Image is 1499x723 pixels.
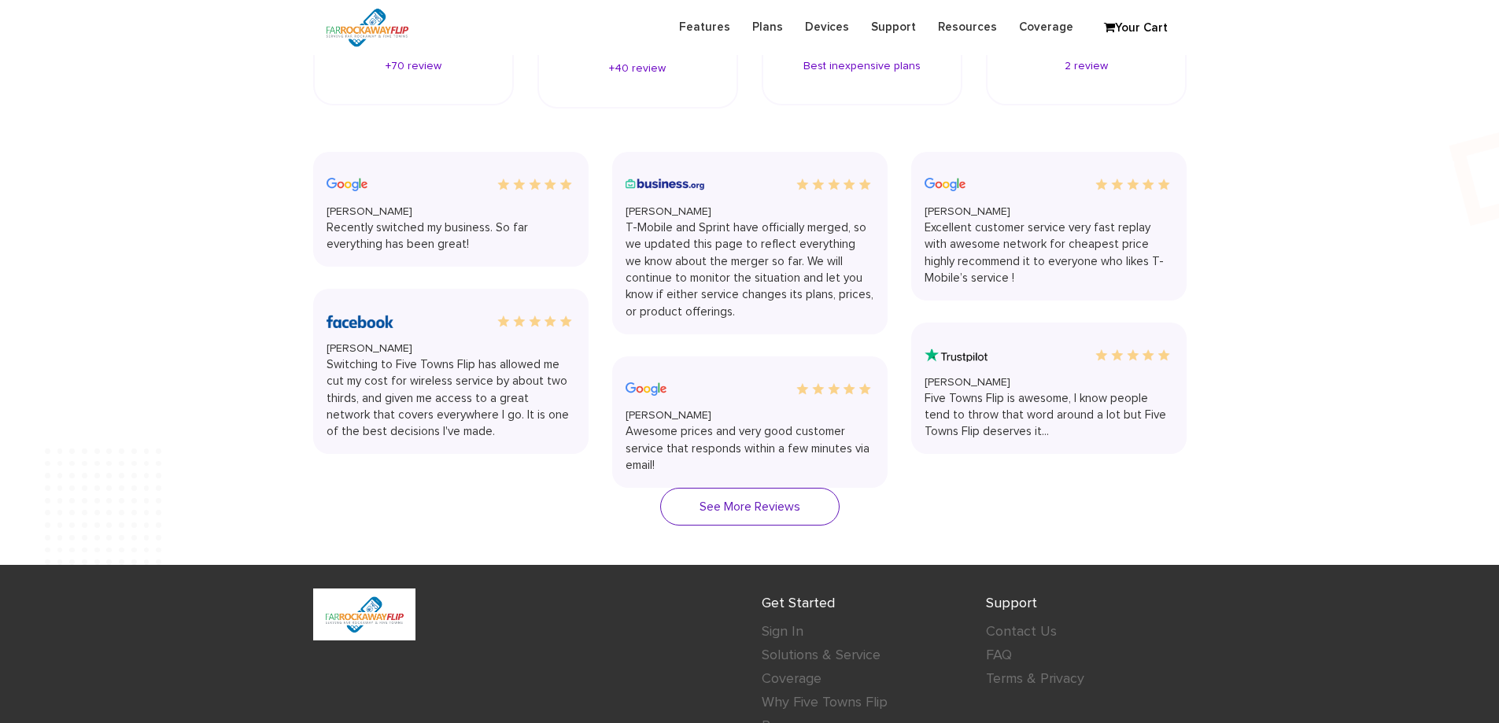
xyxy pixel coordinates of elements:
p: Switching to Five Towns Flip has allowed me cut my cost for wireless service by about two thirds,... [327,356,574,441]
img: s.png [795,382,873,396]
h4: Support [986,596,1187,612]
img: g1.png [626,382,704,396]
a: Coverage [762,672,821,686]
strong: [PERSON_NAME] [626,206,711,217]
img: s.png [795,178,873,191]
img: b1.png [626,178,704,191]
img: s.png [1094,178,1172,191]
a: Best inexpensive plans [803,61,921,72]
strong: +70 review [386,61,441,72]
a: Coverage [1008,12,1084,42]
a: FAQ [986,648,1012,662]
a: Your Cart [1096,17,1175,40]
img: g1.png [327,178,405,191]
p: Awesome prices and very good customer service that responds within a few minutes via email! [626,423,873,474]
a: Why Five Towns Flip [762,695,888,710]
img: t1.png [925,349,1003,362]
a: Solutions & Service [762,648,881,662]
a: See More Reviews [660,488,840,526]
a: Support [860,12,927,42]
strong: +40 review [609,63,666,74]
h4: Get Started [762,596,962,612]
a: Devices [794,12,860,42]
p: T-Mobile and Sprint have officially merged, so we updated this page to reflect everything we know... [626,219,873,321]
img: s.png [496,178,574,191]
img: FiveTownsFlip [313,588,415,640]
img: fb1.png [327,315,405,328]
img: g1.png [925,178,1003,191]
a: Resources [927,12,1008,42]
strong: [PERSON_NAME] [925,206,1010,217]
strong: [PERSON_NAME] [925,377,1010,388]
a: Contact Us [986,625,1057,639]
a: Terms & Privacy [986,672,1084,686]
strong: [PERSON_NAME] [626,410,711,421]
strong: [PERSON_NAME] [327,343,412,354]
a: Plans [741,12,794,42]
a: Sign In [762,625,803,639]
p: Recently switched my business. So far everything has been great! [327,219,574,253]
strong: [PERSON_NAME] [327,206,412,217]
a: Features [668,12,741,42]
p: Five Towns Flip is awesome, I know people tend to throw that word around a lot but Five Towns Fli... [925,390,1172,441]
img: s.png [1094,349,1172,362]
p: Excellent customer service very fast replay with awesome network for cheapest price highly recomm... [925,219,1172,287]
strong: 2 review [1065,61,1108,72]
img: s.png [496,315,574,328]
